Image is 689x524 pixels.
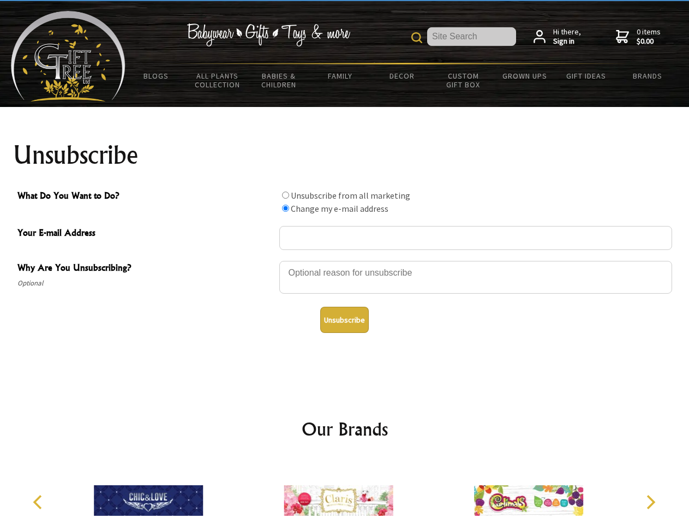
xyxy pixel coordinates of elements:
a: BLOGS [125,64,187,87]
label: Unsubscribe from all marketing [291,190,410,201]
a: Grown Ups [494,64,555,87]
textarea: Why Are You Unsubscribing? [279,261,672,294]
input: Site Search [427,27,516,46]
img: Babyware - Gifts - Toys and more... [11,11,125,102]
a: Hi there,Sign in [534,27,581,46]
a: Babies & Children [248,64,310,96]
span: 0 items [637,27,661,46]
a: Decor [371,64,433,87]
span: Your E-mail Address [17,226,274,242]
span: Hi there, [553,27,581,46]
input: Your E-mail Address [279,226,672,250]
label: Change my e-mail address [291,203,388,214]
input: What Do You Want to Do? [282,192,289,199]
a: All Plants Collection [187,64,249,96]
img: product search [411,32,422,43]
a: Family [310,64,372,87]
a: Custom Gift Box [433,64,494,96]
input: What Do You Want to Do? [282,205,289,212]
h2: Our Brands [22,416,668,442]
a: 0 items$0.00 [616,27,661,46]
a: Brands [617,64,679,87]
a: Gift Ideas [555,64,617,87]
h1: Unsubscribe [13,142,676,168]
strong: Sign in [553,37,581,46]
button: Unsubscribe [320,307,369,333]
span: Why Are You Unsubscribing? [17,261,274,277]
button: Previous [27,490,51,514]
strong: $0.00 [637,37,661,46]
span: Optional [17,277,274,290]
span: What Do You Want to Do? [17,189,274,205]
button: Next [638,490,662,514]
img: Babywear - Gifts - Toys & more [187,23,350,46]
